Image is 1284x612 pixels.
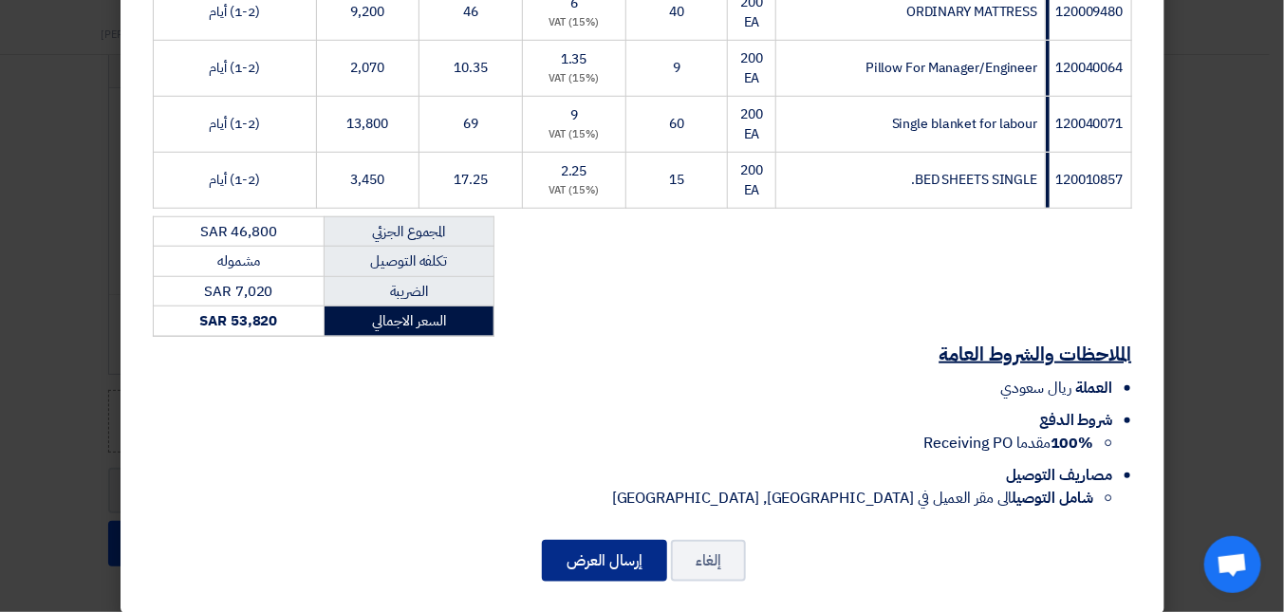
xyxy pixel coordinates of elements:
[1013,487,1094,510] strong: شامل التوصيل
[217,250,259,271] span: مشموله
[1046,40,1131,96] td: 120040064
[210,170,260,190] span: (1-2) أيام
[454,58,488,78] span: 10.35
[210,114,260,134] span: (1-2) أيام
[347,114,388,134] span: 13,800
[199,310,277,331] strong: SAR 53,820
[454,170,488,190] span: 17.25
[740,48,763,88] span: 200 EA
[325,216,493,247] td: المجموع الجزئي
[892,114,1038,134] span: Single blanket for labour
[1039,409,1112,432] span: شروط الدفع
[865,58,1037,78] span: Pillow For Manager/Engineer
[153,487,1094,510] li: الى مقر العميل في [GEOGRAPHIC_DATA], [GEOGRAPHIC_DATA]
[325,306,493,337] td: السعر الاجمالي
[463,2,478,22] span: 46
[325,247,493,277] td: تكلفه التوصيل
[530,15,618,31] div: (15%) VAT
[530,71,618,87] div: (15%) VAT
[1046,96,1131,152] td: 120040071
[673,58,680,78] span: 9
[740,160,763,200] span: 200 EA
[351,58,385,78] span: 2,070
[153,216,325,247] td: SAR 46,800
[210,58,260,78] span: (1-2) أيام
[210,2,260,22] span: (1-2) أيام
[669,2,684,22] span: 40
[561,161,587,181] span: 2.25
[325,276,493,306] td: الضريبة
[1000,377,1071,399] span: ريال سعودي
[561,49,587,69] span: 1.35
[463,114,478,134] span: 69
[530,183,618,199] div: (15%) VAT
[1046,152,1131,208] td: 120010857
[204,281,272,302] span: SAR 7,020
[351,170,385,190] span: 3,450
[940,340,1132,368] u: الملاحظات والشروط العامة
[1006,464,1113,487] span: مصاريف التوصيل
[1204,536,1261,593] a: دردشة مفتوحة
[911,170,1037,190] span: BED SHEETS SINGLE.
[530,127,618,143] div: (15%) VAT
[740,104,763,144] span: 200 EA
[542,540,667,582] button: إرسال العرض
[351,2,385,22] span: 9,200
[1075,377,1112,399] span: العملة
[924,432,1094,454] span: مقدما Receiving PO
[906,2,1037,22] span: ORDINARY MATTRESS
[570,105,578,125] span: 9
[669,170,684,190] span: 15
[1051,432,1094,454] strong: 100%
[669,114,684,134] span: 60
[671,540,746,582] button: إلغاء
